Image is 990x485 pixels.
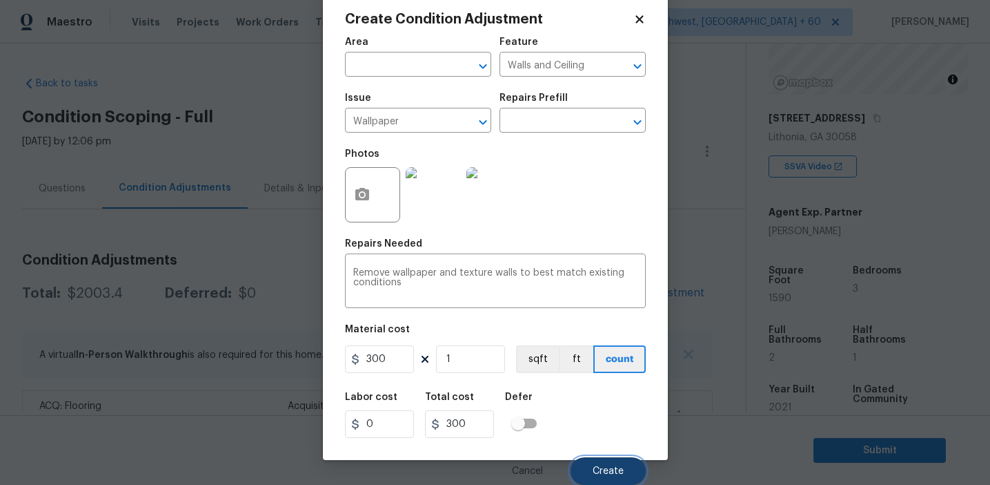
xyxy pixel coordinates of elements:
button: Create [571,457,646,485]
h5: Total cost [425,392,474,402]
button: ft [559,345,593,373]
h2: Create Condition Adjustment [345,12,633,26]
button: Open [628,113,647,132]
h5: Defer [505,392,533,402]
h5: Material cost [345,325,410,334]
button: Cancel [490,457,565,485]
span: Cancel [512,466,543,477]
button: Open [628,57,647,76]
h5: Repairs Needed [345,239,422,249]
button: Open [473,113,493,132]
h5: Repairs Prefill [499,93,568,103]
button: sqft [516,345,559,373]
span: Create [593,466,624,477]
h5: Labor cost [345,392,397,402]
h5: Issue [345,93,371,103]
button: count [593,345,646,373]
h5: Photos [345,149,379,159]
button: Open [473,57,493,76]
h5: Feature [499,37,538,47]
textarea: Remove wallpaper and texture walls to best match existing conditions [353,268,637,297]
h5: Area [345,37,368,47]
